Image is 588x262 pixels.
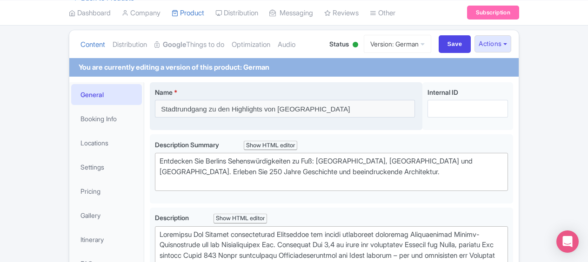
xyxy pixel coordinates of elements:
[439,35,471,53] input: Save
[71,157,142,177] a: Settings
[278,30,295,59] a: Audio
[467,6,519,20] a: Subscription
[113,30,147,59] a: Distribution
[428,88,458,96] span: Internal ID
[474,35,511,52] button: Actions
[71,84,142,105] a: General
[71,229,142,250] a: Itinerary
[80,30,105,59] a: Content
[71,205,142,226] a: Gallery
[214,214,267,223] div: Show HTML editor
[71,108,142,129] a: Booking Info
[155,214,190,222] span: Description
[232,30,270,59] a: Optimization
[71,132,142,153] a: Locations
[556,230,579,253] div: Open Intercom Messenger
[155,88,173,96] span: Name
[329,39,349,49] span: Status
[244,141,297,151] div: Show HTML editor
[154,30,224,59] a: GoogleThings to do
[351,38,360,52] div: Active
[155,141,220,149] span: Description Summary
[163,39,186,50] strong: Google
[71,181,142,202] a: Pricing
[160,156,503,188] div: Entdecken Sie Berlins Sehenswürdigkeiten zu Fuß: [GEOGRAPHIC_DATA], [GEOGRAPHIC_DATA] und [GEOGRA...
[364,35,431,53] a: Version: German
[79,62,269,73] div: You are currently editing a version of this product: German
